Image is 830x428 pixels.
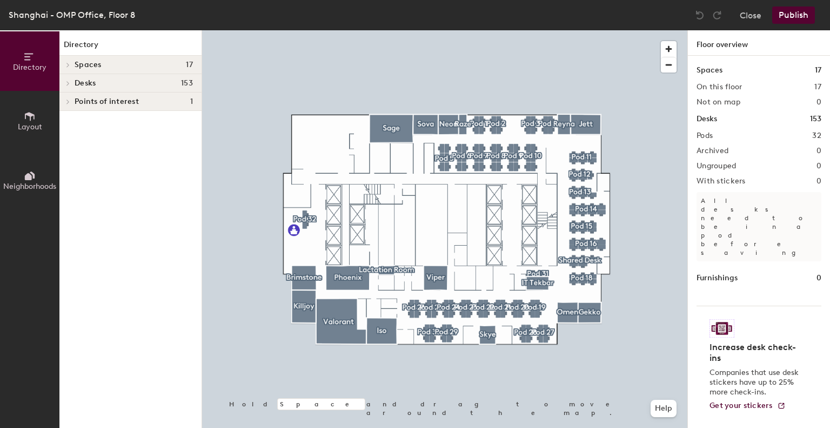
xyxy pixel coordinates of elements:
[697,131,713,140] h2: Pods
[812,131,821,140] h2: 32
[697,162,737,170] h2: Ungrouped
[181,79,193,88] span: 153
[709,342,802,364] h4: Increase desk check-ins
[59,39,202,56] h1: Directory
[688,30,830,56] h1: Floor overview
[697,177,746,186] h2: With stickers
[709,368,802,397] p: Companies that use desk stickers have up to 25% more check-ins.
[697,147,728,155] h2: Archived
[816,98,821,107] h2: 0
[9,8,135,22] div: Shanghai - OMP Office, Floor 8
[697,64,722,76] h1: Spaces
[697,98,740,107] h2: Not on map
[697,83,742,91] h2: On this floor
[75,61,102,69] span: Spaces
[709,401,786,411] a: Get your stickers
[816,177,821,186] h2: 0
[815,64,821,76] h1: 17
[816,162,821,170] h2: 0
[697,272,738,284] h1: Furnishings
[816,147,821,155] h2: 0
[75,97,139,106] span: Points of interest
[810,113,821,125] h1: 153
[740,6,761,24] button: Close
[712,10,722,21] img: Redo
[3,182,56,191] span: Neighborhoods
[709,401,773,410] span: Get your stickers
[697,192,821,261] p: All desks need to be in a pod before saving
[186,61,193,69] span: 17
[697,113,717,125] h1: Desks
[75,79,96,88] span: Desks
[190,97,193,106] span: 1
[18,122,42,131] span: Layout
[13,63,46,72] span: Directory
[772,6,815,24] button: Publish
[816,272,821,284] h1: 0
[814,83,821,91] h2: 17
[651,400,677,417] button: Help
[694,10,705,21] img: Undo
[709,319,734,338] img: Sticker logo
